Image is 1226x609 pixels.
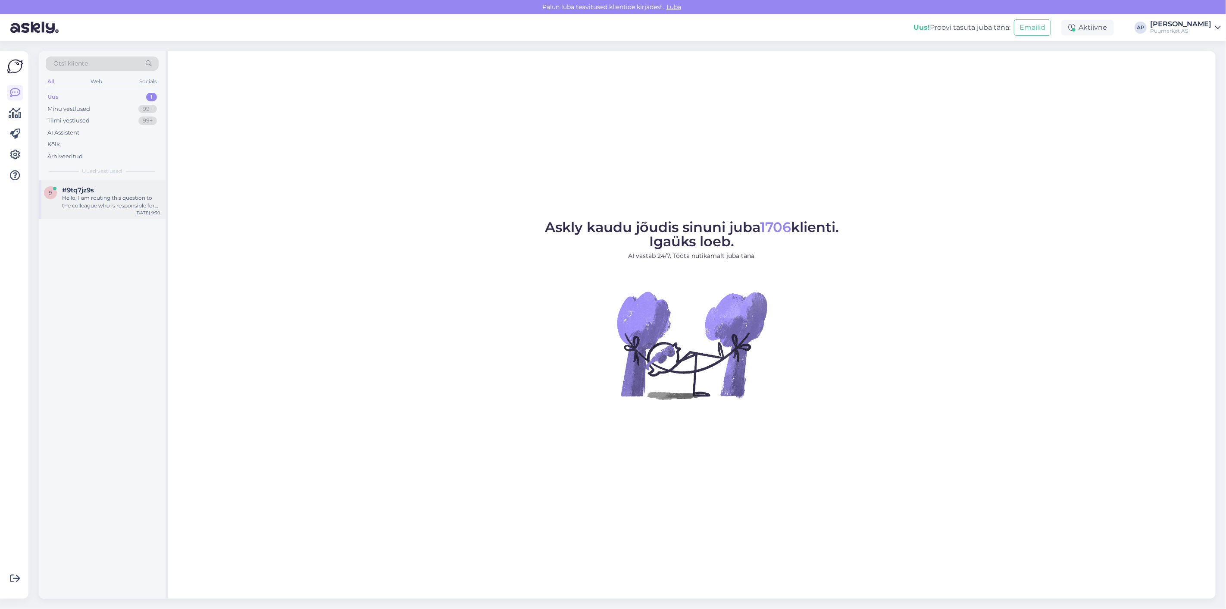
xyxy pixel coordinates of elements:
[46,76,56,87] div: All
[138,76,159,87] div: Socials
[7,58,23,75] img: Askly Logo
[614,267,769,423] img: No Chat active
[1150,28,1211,35] div: Puumarket AS
[138,105,157,113] div: 99+
[47,93,59,101] div: Uus
[89,76,104,87] div: Web
[47,105,90,113] div: Minu vestlused
[1150,21,1211,28] div: [PERSON_NAME]
[82,167,122,175] span: Uued vestlused
[146,93,157,101] div: 1
[138,116,157,125] div: 99+
[49,189,52,196] span: 9
[545,251,839,261] p: AI vastab 24/7. Tööta nutikamalt juba täna.
[1014,19,1051,36] button: Emailid
[760,219,791,235] span: 1706
[135,210,160,216] div: [DATE] 9:30
[53,59,88,68] span: Otsi kliente
[1135,22,1147,34] div: AP
[1150,21,1221,35] a: [PERSON_NAME]Puumarket AS
[545,219,839,250] span: Askly kaudu jõudis sinuni juba klienti. Igaüks loeb.
[913,23,930,31] b: Uus!
[47,152,83,161] div: Arhiveeritud
[62,186,94,194] span: #9tq7jz9s
[664,3,684,11] span: Luba
[47,140,60,149] div: Kõik
[913,22,1010,33] div: Proovi tasuta juba täna:
[62,194,160,210] div: Hello, I am routing this question to the colleague who is responsible for this topic. The reply m...
[47,116,90,125] div: Tiimi vestlused
[1061,20,1114,35] div: Aktiivne
[47,129,79,137] div: AI Assistent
